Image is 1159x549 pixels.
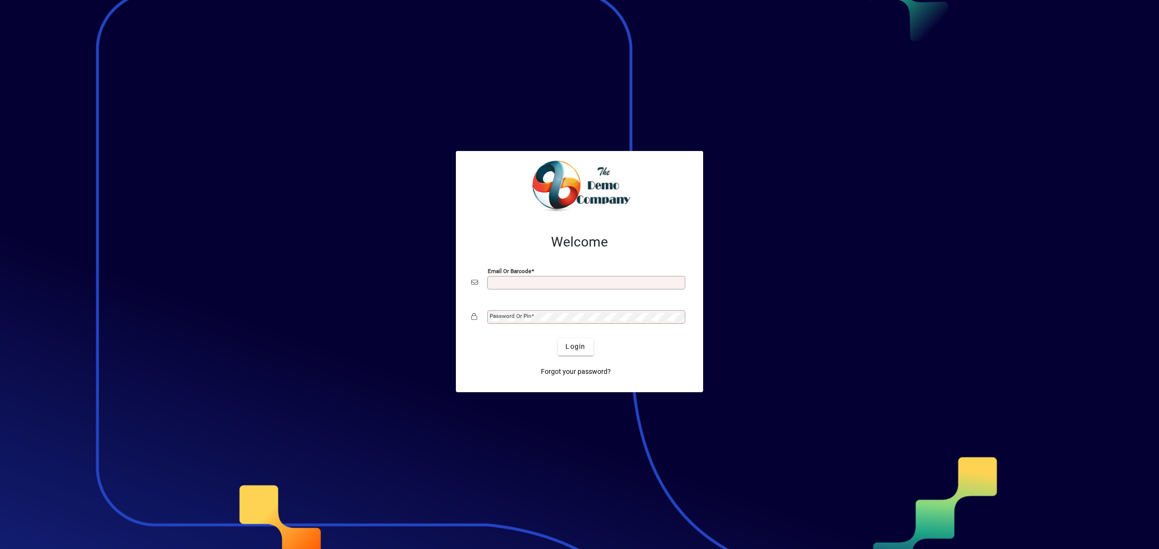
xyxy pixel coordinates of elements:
[541,367,611,377] span: Forgot your password?
[488,267,531,274] mat-label: Email or Barcode
[537,363,615,381] a: Forgot your password?
[471,234,688,250] h2: Welcome
[490,313,531,319] mat-label: Password or Pin
[565,342,585,352] span: Login
[558,338,593,356] button: Login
